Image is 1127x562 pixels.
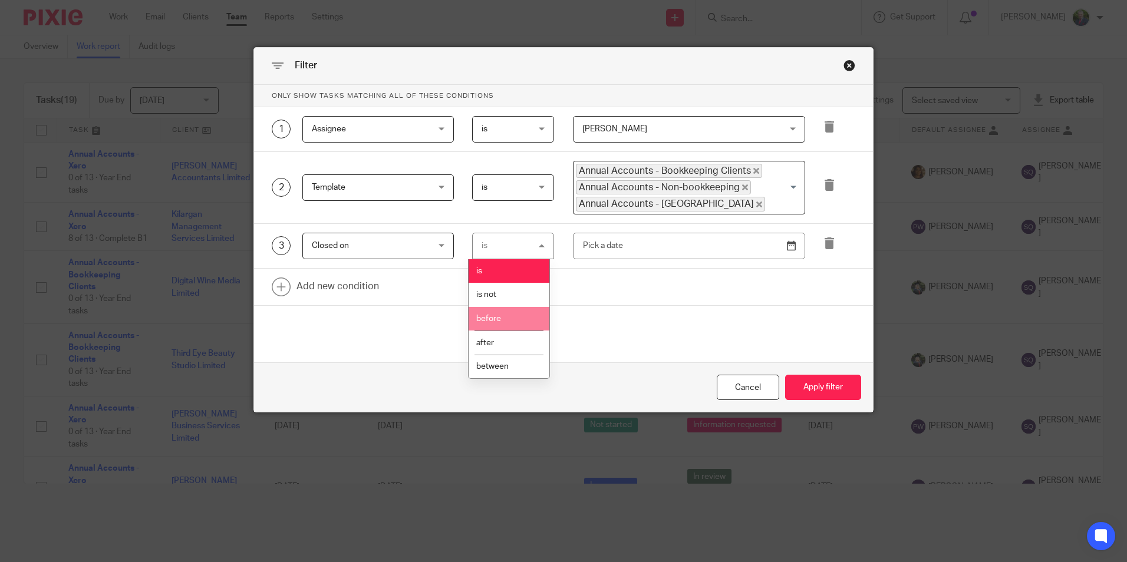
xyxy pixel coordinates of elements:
[476,339,494,347] span: after
[753,168,759,174] button: Deselect Annual Accounts - Bookkeeping Clients
[573,233,805,259] input: Use the arrow keys to pick a date
[766,197,798,211] input: Search for option
[785,375,861,400] button: Apply filter
[476,290,496,299] span: is not
[742,184,748,190] button: Deselect Annual Accounts - Non-bookkeeping
[717,375,779,400] div: Close this dialog window
[482,183,487,191] span: is
[576,197,765,211] span: Annual Accounts - [GEOGRAPHIC_DATA]
[482,242,487,250] div: is
[476,315,501,323] span: before
[756,201,762,207] button: Deselect Annual Accounts - UK
[582,125,647,133] span: [PERSON_NAME]
[272,178,291,197] div: 2
[312,242,349,250] span: Closed on
[295,61,317,70] span: Filter
[576,180,751,194] span: Annual Accounts - Non-bookkeeping
[573,161,805,214] div: Search for option
[576,164,762,178] span: Annual Accounts - Bookkeeping Clients
[272,236,291,255] div: 3
[476,267,482,275] span: is
[272,120,291,138] div: 1
[312,125,346,133] span: Assignee
[843,59,855,71] div: Close this dialog window
[482,125,487,133] span: is
[312,183,345,191] span: Template
[254,85,873,107] p: Only show tasks matching all of these conditions
[476,362,509,371] span: between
